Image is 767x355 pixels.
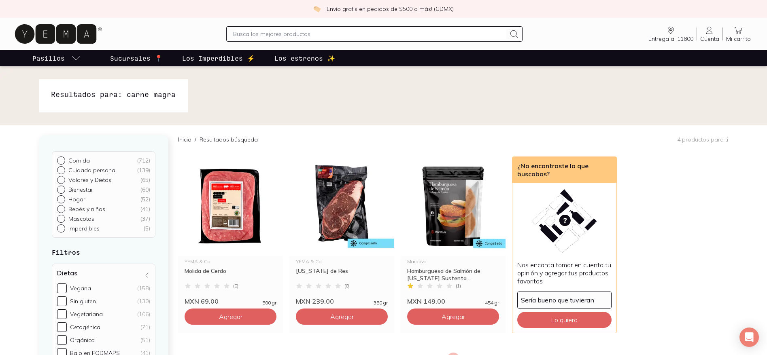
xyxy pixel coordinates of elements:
[401,156,506,305] a: Hamburguesa de Salmón Salvaje Rosado de Alaska Marativa 4 PzasMarativaHamburguesa de Salmón de [U...
[739,328,759,347] div: Open Intercom Messenger
[140,323,150,331] div: (71)
[273,50,337,66] a: Los estrenos ✨
[185,259,276,264] div: YEMA & Co
[137,311,150,318] div: (106)
[57,269,77,277] h4: Dietas
[330,313,354,321] span: Agregar
[68,167,117,174] p: Cuidado personal
[677,136,728,143] p: 4 productos para ti
[289,156,394,256] img: 31005 new york de res yema
[262,300,276,305] span: 500 gr
[110,53,163,63] p: Sucursales 📍
[68,215,94,222] p: Mascotas
[726,35,751,42] span: Mi carrito
[296,309,388,325] button: Agregar
[68,157,90,164] p: Comida
[512,157,616,183] div: ¿No encontraste lo que buscabas?
[407,297,445,305] span: MXN 149.00
[233,29,506,39] input: Busca los mejores productos
[68,186,93,193] p: Bienestar
[289,156,394,305] a: 31005 new york de res yemaYEMA & Co[US_STATE] de Res(0)MXN 239.00350 gr
[700,35,719,42] span: Cuenta
[57,283,67,293] input: Vegana(158)
[191,135,200,144] span: /
[68,205,105,213] p: Bebés y niños
[200,135,258,144] p: Resultados búsqueda
[140,205,150,213] div: ( 41 )
[325,5,454,13] p: ¡Envío gratis en pedidos de $500 o más! (CDMX)
[32,53,65,63] p: Pasillos
[178,156,283,256] img: 33715 molida de cerdo
[70,311,103,318] div: Vegetariana
[137,167,150,174] div: ( 139 )
[697,25,722,42] a: Cuenta
[140,186,150,193] div: ( 60 )
[407,259,499,264] div: Marativa
[485,300,499,305] span: 454 gr
[296,267,388,282] div: [US_STATE] de Res
[68,196,85,203] p: Hogar
[137,298,150,305] div: (130)
[723,25,754,42] a: Mi carrito
[648,35,693,42] span: Entrega a: 11800
[57,322,67,332] input: Cetogénica(71)
[143,225,150,232] div: ( 5 )
[137,157,150,164] div: ( 712 )
[52,248,80,256] strong: Filtros
[31,50,83,66] a: pasillo-todos-link
[181,50,257,66] a: Los Imperdibles ⚡️
[407,267,499,282] div: Hamburguesa de Salmón de [US_STATE] Sustenta...
[51,89,176,99] h1: Resultados para: carne magra
[442,313,465,321] span: Agregar
[70,336,95,344] div: Orgánica
[296,297,334,305] span: MXN 239.00
[517,261,612,285] p: Nos encanta tomar en cuenta tu opinión y agregar tus productos favoritos
[517,312,612,328] button: Lo quiero
[185,309,276,325] button: Agregar
[296,259,388,264] div: YEMA & Co
[108,50,164,66] a: Sucursales 📍
[401,156,506,256] img: Hamburguesa de Salmón Salvaje Rosado de Alaska Marativa 4 Pzas
[140,215,150,222] div: ( 37 )
[57,335,67,345] input: Orgánica(51)
[68,176,111,184] p: Valores y Dietas
[313,5,321,13] img: check
[178,156,283,305] a: 33715 molida de cerdoYEMA & CoMolida de Cerdo(0)MXN 69.00500 gr
[219,313,242,321] span: Agregar
[645,25,697,42] a: Entrega a: 11800
[140,336,150,344] div: (51)
[233,283,238,288] span: ( 0 )
[407,309,499,325] button: Agregar
[57,309,67,319] input: Vegetariana(106)
[68,225,100,232] p: Imperdibles
[178,136,191,143] a: Inicio
[57,296,67,306] input: Sin gluten(130)
[456,283,461,288] span: ( 1 )
[70,298,96,305] div: Sin gluten
[70,323,100,331] div: Cetogénica
[185,297,219,305] span: MXN 69.00
[182,53,255,63] p: Los Imperdibles ⚡️
[185,267,276,282] div: Molida de Cerdo
[140,176,150,184] div: ( 65 )
[140,196,150,203] div: ( 52 )
[344,283,350,288] span: ( 0 )
[70,285,91,292] div: Vegana
[137,285,150,292] div: (158)
[274,53,335,63] p: Los estrenos ✨
[374,300,388,305] span: 350 gr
